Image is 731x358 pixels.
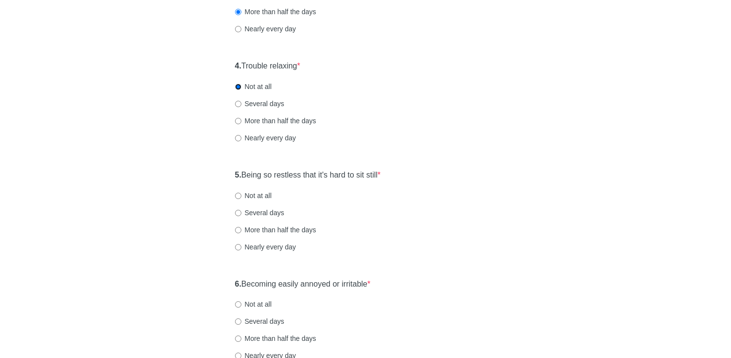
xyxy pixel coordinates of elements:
[235,227,241,233] input: More than half the days
[235,133,296,143] label: Nearly every day
[235,116,316,126] label: More than half the days
[235,208,284,218] label: Several days
[235,118,241,124] input: More than half the days
[235,82,272,91] label: Not at all
[235,193,241,199] input: Not at all
[235,62,241,70] strong: 4.
[235,242,296,252] label: Nearly every day
[235,279,371,290] label: Becoming easily annoyed or irritable
[235,99,284,109] label: Several days
[235,171,241,179] strong: 5.
[235,244,241,250] input: Nearly every day
[235,280,241,288] strong: 6.
[235,301,241,308] input: Not at all
[235,316,284,326] label: Several days
[235,61,301,72] label: Trouble relaxing
[235,9,241,15] input: More than half the days
[235,318,241,325] input: Several days
[235,299,272,309] label: Not at all
[235,84,241,90] input: Not at all
[235,135,241,141] input: Nearly every day
[235,191,272,201] label: Not at all
[235,24,296,34] label: Nearly every day
[235,210,241,216] input: Several days
[235,7,316,17] label: More than half the days
[235,101,241,107] input: Several days
[235,334,316,343] label: More than half the days
[235,26,241,32] input: Nearly every day
[235,225,316,235] label: More than half the days
[235,170,381,181] label: Being so restless that it's hard to sit still
[235,336,241,342] input: More than half the days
